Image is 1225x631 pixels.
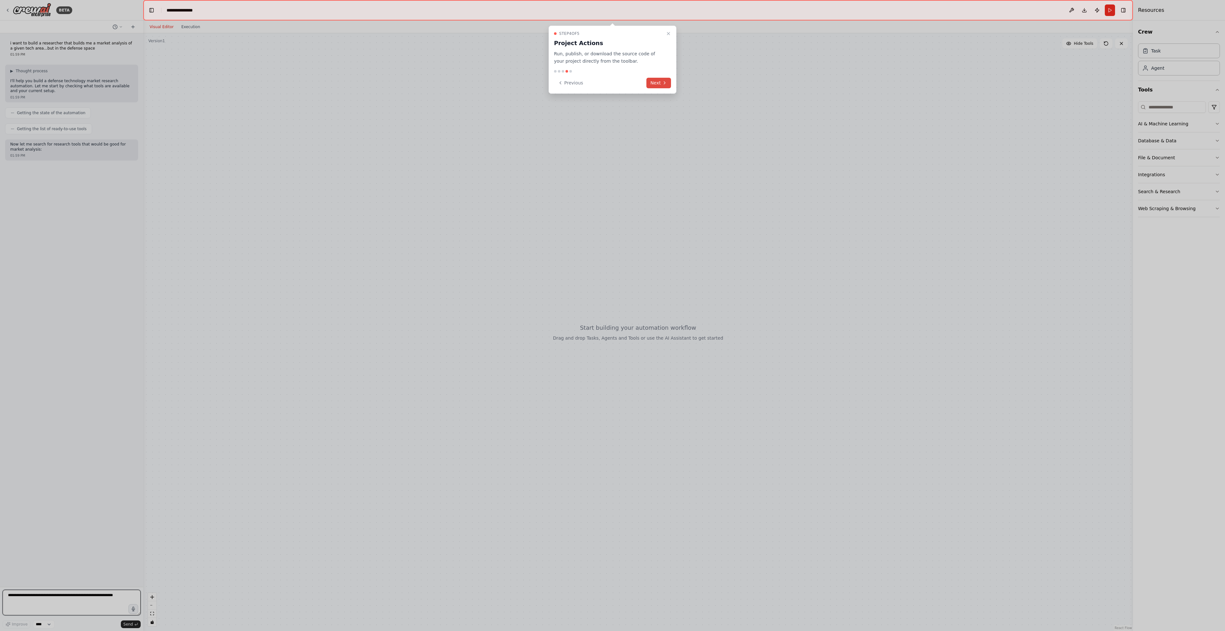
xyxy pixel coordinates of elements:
button: Close walkthrough [665,30,672,37]
button: Next [646,78,671,88]
button: Previous [554,78,587,88]
h3: Project Actions [554,39,663,48]
span: Step 4 of 5 [559,31,580,36]
p: Run, publish, or download the source code of your project directly from the toolbar. [554,50,663,65]
button: Hide left sidebar [147,6,156,15]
